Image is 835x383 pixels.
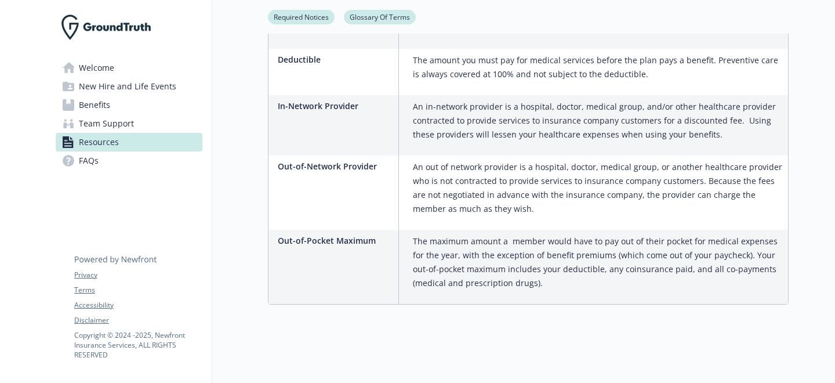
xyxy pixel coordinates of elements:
[278,160,394,172] p: Out-of-Network Provider
[56,133,202,151] a: Resources
[74,300,202,310] a: Accessibility
[278,100,394,112] p: In-Network Provider
[79,77,176,96] span: New Hire and Life Events
[74,315,202,326] a: Disclaimer
[56,114,202,133] a: Team Support
[413,100,783,142] p: An in-network provider is a hospital, doctor, medical group, and/or other healthcare provider con...
[278,234,394,247] p: Out-of-Pocket Maximum
[413,160,783,216] p: An out of network provider is a hospital, doctor, medical group, or another healthcare provider w...
[56,151,202,170] a: FAQs
[56,96,202,114] a: Benefits
[413,53,783,81] p: The amount you must pay for medical services before the plan pays a benefit. Preventive care is a...
[79,151,99,170] span: FAQs
[74,270,202,280] a: Privacy
[79,96,110,114] span: Benefits
[74,330,202,360] p: Copyright © 2024 - 2025 , Newfront Insurance Services, ALL RIGHTS RESERVED
[278,53,394,66] p: Deductible
[79,133,119,151] span: Resources
[79,114,134,133] span: Team Support
[268,11,335,22] a: Required Notices
[56,77,202,96] a: New Hire and Life Events
[79,59,114,77] span: Welcome
[74,285,202,295] a: Terms
[344,11,416,22] a: Glossary Of Terms
[56,59,202,77] a: Welcome
[413,234,783,290] p: The maximum amount a member would have to pay out of their pocket for medical expenses for the ye...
